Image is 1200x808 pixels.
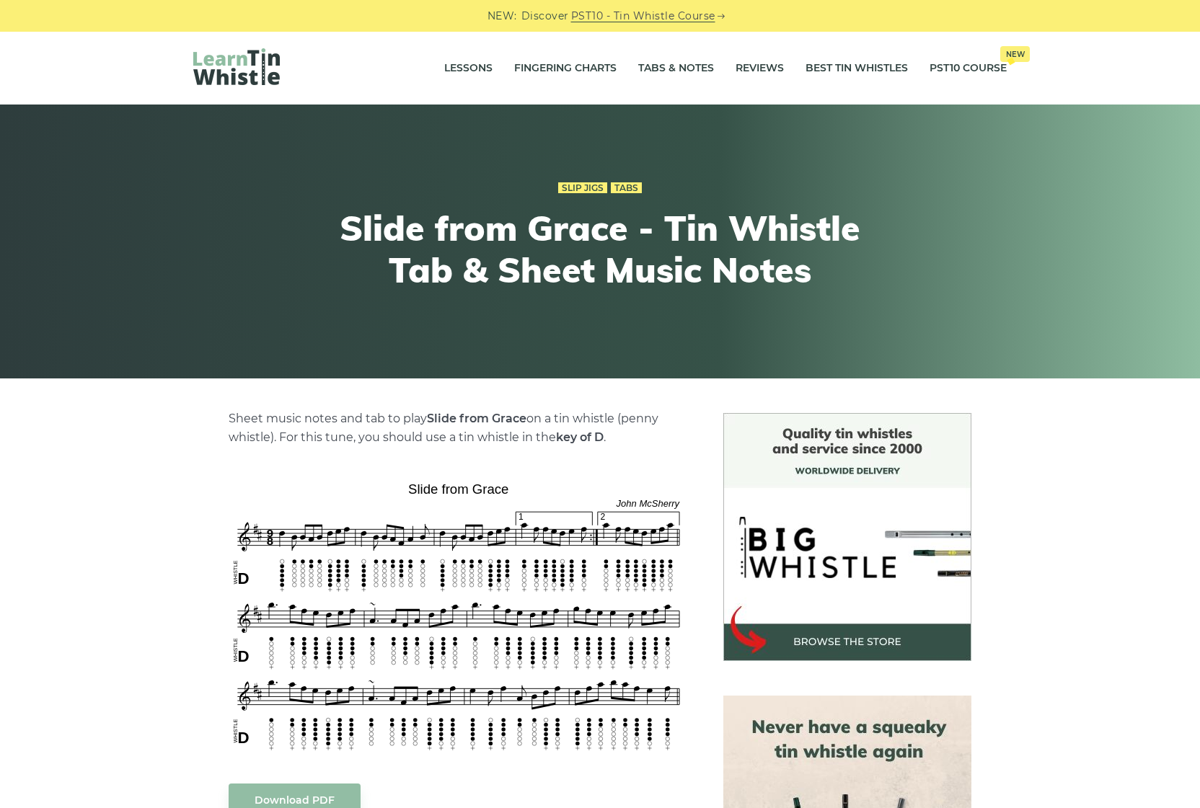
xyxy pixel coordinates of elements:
[444,50,493,86] a: Lessons
[723,413,971,661] img: BigWhistle Tin Whistle Store
[335,208,865,290] h1: Slide from Grace - Tin Whistle Tab & Sheet Music Notes
[229,476,689,754] img: Slide from Grace Tin Whistle Tabs & Sheet Music
[638,50,714,86] a: Tabs & Notes
[193,48,280,85] img: LearnTinWhistle.com
[514,50,617,86] a: Fingering Charts
[611,182,642,194] a: Tabs
[558,182,607,194] a: Slip Jigs
[736,50,784,86] a: Reviews
[427,412,526,425] strong: Slide from Grace
[806,50,908,86] a: Best Tin Whistles
[930,50,1007,86] a: PST10 CourseNew
[1000,46,1030,62] span: New
[229,409,689,447] p: Sheet music notes and tab to play on a tin whistle (penny whistle). For this tune, you should use...
[556,430,604,444] strong: key of D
